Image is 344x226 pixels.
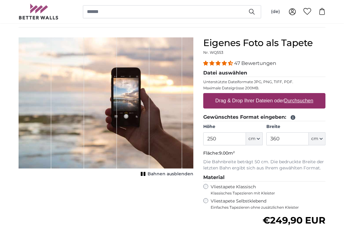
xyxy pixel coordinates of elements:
label: Breite [266,124,325,130]
p: Die Bahnbreite beträgt 50 cm. Die bedruckte Breite der letzten Bahn ergibt sich aus Ihrem gewählt... [203,159,325,171]
span: 9.00m² [219,150,235,156]
span: 4.38 stars [203,60,234,66]
span: Nr. WQ553 [203,50,223,55]
legend: Datei auswählen [203,69,325,77]
legend: Material [203,174,325,181]
u: Durchsuchen [284,98,313,103]
span: 47 Bewertungen [234,60,276,66]
label: Vliestapete Klassisch [211,184,320,196]
span: Einfaches Tapezieren ohne zusätzlichen Kleister [211,205,325,210]
button: cm [309,132,325,145]
label: Höhe [203,124,262,130]
p: Fläche: [203,150,325,156]
button: Bahnen ausblenden [139,170,193,178]
span: €249,90 EUR [263,215,325,226]
p: Unterstützte Dateiformate JPG, PNG, TIFF, PDF. [203,79,325,84]
legend: Gewünschtes Format eingeben: [203,113,325,121]
p: Maximale Dateigrösse 200MB. [203,86,325,91]
span: Klassisches Tapezieren mit Kleister [211,191,320,196]
button: (de) [266,6,285,17]
span: Bahnen ausblenden [148,171,193,177]
span: cm [311,136,318,142]
span: cm [248,136,256,142]
h1: Eigenes Foto als Tapete [203,37,325,49]
div: 1 of 1 [19,37,193,178]
label: Vliestapete Selbstklebend [211,198,325,210]
img: Betterwalls [19,4,59,19]
label: Drag & Drop Ihrer Dateien oder [213,95,316,107]
button: cm [246,132,263,145]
